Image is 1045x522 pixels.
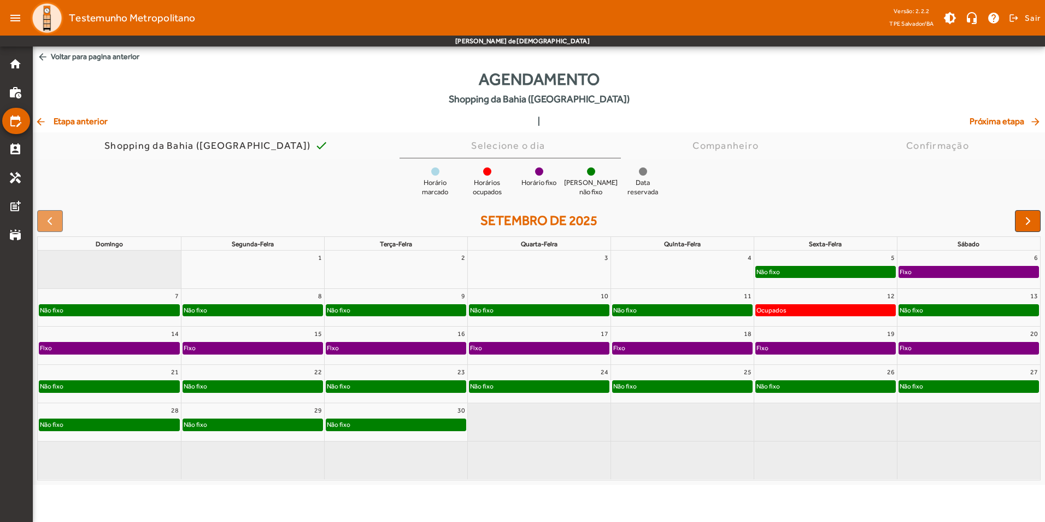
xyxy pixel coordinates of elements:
[169,403,181,417] a: 28 de setembro de 2025
[467,251,610,288] td: 3 de setembro de 2025
[39,305,64,316] div: Não fixo
[1028,327,1040,341] a: 20 de setembro de 2025
[173,289,181,303] a: 7 de setembro de 2025
[754,327,897,365] td: 19 de setembro de 2025
[885,289,897,303] a: 12 de setembro de 2025
[602,251,610,265] a: 3 de setembro de 2025
[326,305,351,316] div: Não fixo
[807,238,844,250] a: sexta-feira
[479,67,600,91] span: Agendamento
[183,305,208,316] div: Não fixo
[889,251,897,265] a: 5 de setembro de 2025
[104,140,315,151] div: Shopping da Bahia ([GEOGRAPHIC_DATA])
[33,47,1045,67] span: Voltar para pagina anterior
[312,365,324,379] a: 22 de setembro de 2025
[449,91,630,106] span: Shopping da Bahia ([GEOGRAPHIC_DATA])
[754,251,897,288] td: 5 de setembro de 2025
[1032,251,1040,265] a: 6 de setembro de 2025
[538,115,540,128] span: |
[613,381,637,392] div: Não fixo
[39,381,64,392] div: Não fixo
[610,251,754,288] td: 4 de setembro de 2025
[38,403,181,442] td: 28 de setembro de 2025
[312,327,324,341] a: 15 de setembro de 2025
[183,419,208,430] div: Não fixo
[745,251,754,265] a: 4 de setembro de 2025
[455,327,467,341] a: 16 de setembro de 2025
[970,115,1043,128] span: Próxima etapa
[181,327,324,365] td: 15 de setembro de 2025
[324,403,467,442] td: 30 de setembro de 2025
[1028,289,1040,303] a: 13 de setembro de 2025
[889,4,934,18] div: Versão: 2.2.2
[455,365,467,379] a: 23 de setembro de 2025
[955,238,982,250] a: sábado
[35,116,48,127] mat-icon: arrow_back
[9,143,22,156] mat-icon: perm_contact_calendar
[742,365,754,379] a: 25 de setembro de 2025
[9,57,22,71] mat-icon: home
[324,365,467,403] td: 23 de setembro de 2025
[183,343,196,353] div: Fixo
[1007,10,1041,26] button: Sair
[9,228,22,241] mat-icon: stadium
[378,238,414,250] a: terça-feira
[37,51,48,62] mat-icon: arrow_back
[897,288,1040,327] td: 13 de setembro de 2025
[1030,116,1043,127] mat-icon: arrow_forward
[31,2,63,34] img: Logo TPE
[906,140,973,151] div: Confirmação
[899,381,924,392] div: Não fixo
[39,419,64,430] div: Não fixo
[326,343,339,353] div: Fixo
[521,178,556,188] span: Horário fixo
[754,288,897,327] td: 12 de setembro de 2025
[181,288,324,327] td: 8 de setembro de 2025
[756,381,780,392] div: Não fixo
[324,327,467,365] td: 16 de setembro de 2025
[316,289,324,303] a: 8 de setembro de 2025
[899,343,912,353] div: Fixo
[312,403,324,417] a: 29 de setembro de 2025
[326,419,351,430] div: Não fixo
[610,365,754,403] td: 25 de setembro de 2025
[899,266,912,277] div: Fixo
[93,238,125,250] a: domingo
[38,327,181,365] td: 14 de setembro de 2025
[39,343,52,353] div: Fixo
[467,365,610,403] td: 24 de setembro de 2025
[459,289,467,303] a: 9 de setembro de 2025
[885,327,897,341] a: 19 de setembro de 2025
[598,365,610,379] a: 24 de setembro de 2025
[181,403,324,442] td: 29 de setembro de 2025
[469,305,494,316] div: Não fixo
[413,178,457,197] span: Horário marcado
[564,178,618,197] span: [PERSON_NAME] não fixo
[471,140,549,151] div: Selecione o dia
[756,343,769,353] div: Fixo
[610,327,754,365] td: 18 de setembro de 2025
[4,7,26,29] mat-icon: menu
[598,289,610,303] a: 10 de setembro de 2025
[621,178,665,197] span: Data reservada
[897,327,1040,365] td: 20 de setembro de 2025
[610,288,754,327] td: 11 de setembro de 2025
[169,365,181,379] a: 21 de setembro de 2025
[315,139,328,152] mat-icon: check
[69,9,195,27] span: Testemunho Metropolitano
[1025,9,1041,27] span: Sair
[662,238,703,250] a: quinta-feira
[742,289,754,303] a: 11 de setembro de 2025
[756,305,787,316] div: Ocupados
[899,305,924,316] div: Não fixo
[692,140,763,151] div: Companheiro
[26,2,195,34] a: Testemunho Metropolitano
[169,327,181,341] a: 14 de setembro de 2025
[480,213,597,229] h2: setembro de 2025
[742,327,754,341] a: 18 de setembro de 2025
[455,403,467,417] a: 30 de setembro de 2025
[519,238,560,250] a: quarta-feira
[35,115,108,128] span: Etapa anterior
[316,251,324,265] a: 1 de setembro de 2025
[897,251,1040,288] td: 6 de setembro de 2025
